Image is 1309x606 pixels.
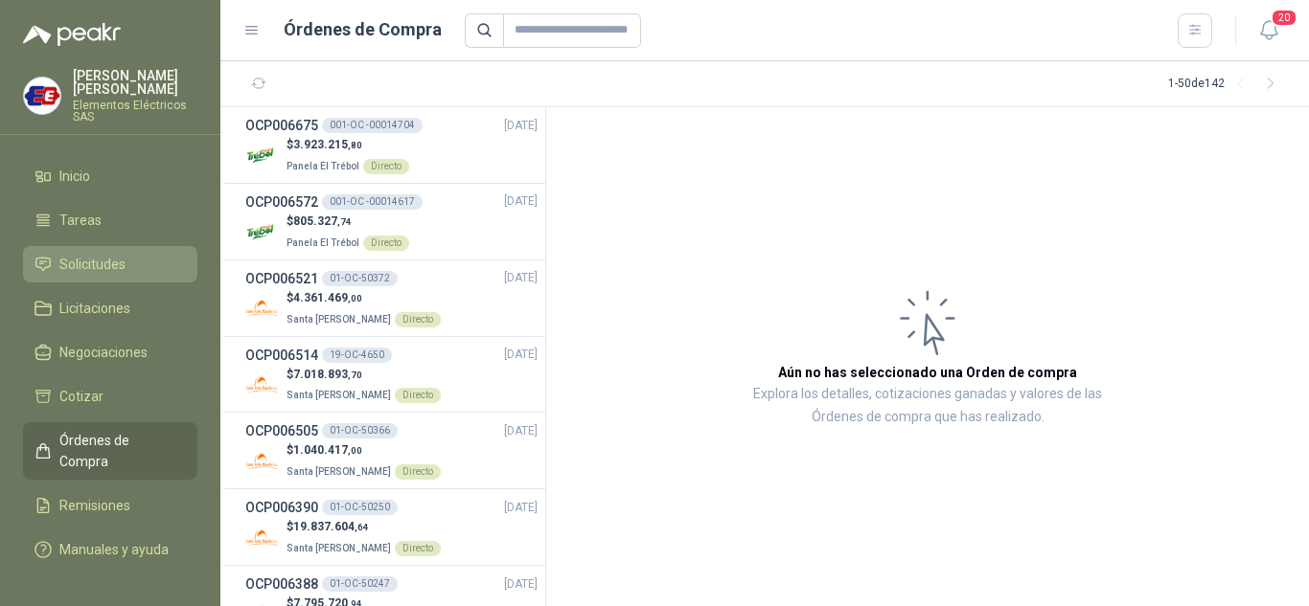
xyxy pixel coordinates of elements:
div: 01-OC-50366 [322,423,398,438]
span: Santa [PERSON_NAME] [287,543,391,553]
img: Company Logo [245,215,279,249]
h3: OCP006388 [245,573,318,595]
h3: OCP006521 [245,268,318,289]
span: Licitaciones [59,298,130,319]
a: Inicio [23,158,197,194]
a: Negociaciones [23,334,197,370]
p: $ [287,213,409,231]
span: Santa [PERSON_NAME] [287,314,391,325]
span: 1.040.417 [293,443,362,457]
a: OCP006572001-OC -00014617[DATE] Company Logo$805.327,74Panela El TrébolDirecto [245,191,538,252]
span: Inicio [59,166,90,187]
span: ,00 [348,445,362,456]
a: Órdenes de Compra [23,422,197,480]
div: 001-OC -00014617 [322,194,423,210]
span: [DATE] [504,422,538,440]
a: Cotizar [23,378,197,415]
span: ,70 [348,370,362,380]
span: 19.837.604 [293,520,369,533]
div: Directo [363,236,409,251]
div: 01-OC-50247 [322,576,398,592]
h3: OCP006505 [245,420,318,441]
span: 7.018.893 [293,368,362,381]
span: Órdenes de Compra [59,430,179,472]
span: [DATE] [504,499,538,517]
p: $ [287,518,441,536]
span: Negociaciones [59,342,148,363]
p: Elementos Eléctricos SAS [73,100,197,123]
div: 19-OC-4650 [322,348,392,363]
span: Manuales y ayuda [59,539,169,560]
div: 01-OC-50372 [322,271,398,286]
a: OCP00652101-OC-50372[DATE] Company Logo$4.361.469,00Santa [PERSON_NAME]Directo [245,268,538,328]
img: Logo peakr [23,23,121,46]
h3: Aún no has seleccionado una Orden de compra [778,362,1077,383]
h3: OCP006572 [245,191,318,213]
div: Directo [395,464,441,480]
img: Company Logo [24,78,60,114]
a: OCP00651419-OC-4650[DATE] Company Logo$7.018.893,70Santa [PERSON_NAME]Directo [245,345,538,405]
a: OCP00639001-OC-50250[DATE] Company Logo$19.837.604,64Santa [PERSON_NAME]Directo [245,497,538,557]
span: Panela El Trébol [287,161,359,171]
p: Explora los detalles, cotizaciones ganadas y valores de las Órdenes de compra que has realizado. [738,383,1117,429]
span: [DATE] [504,117,538,135]
div: 001-OC -00014704 [322,118,423,133]
span: ,64 [355,522,369,532]
h3: OCP006514 [245,345,318,366]
div: Directo [395,388,441,403]
img: Company Logo [245,139,279,172]
span: [DATE] [504,192,538,211]
p: $ [287,441,441,460]
h3: OCP006675 [245,115,318,136]
h1: Órdenes de Compra [284,16,442,43]
span: ,74 [337,216,352,227]
span: Solicitudes [59,254,126,275]
h3: OCP006390 [245,497,318,518]
div: Directo [363,159,409,174]
button: 20 [1252,13,1286,48]
span: 4.361.469 [293,291,362,304]
span: [DATE] [504,346,538,364]
a: Licitaciones [23,290,197,326]
p: [PERSON_NAME] [PERSON_NAME] [73,69,197,96]
span: Santa [PERSON_NAME] [287,466,391,477]
p: $ [287,289,441,307]
span: [DATE] [504,575,538,594]
img: Company Logo [245,368,279,401]
a: OCP00650501-OC-50366[DATE] Company Logo$1.040.417,00Santa [PERSON_NAME]Directo [245,420,538,481]
span: ,00 [348,293,362,303]
span: [DATE] [504,269,538,287]
a: Tareas [23,202,197,238]
p: $ [287,366,441,384]
img: Company Logo [245,444,279,478]
span: Santa [PERSON_NAME] [287,390,391,400]
span: Panela El Trébol [287,237,359,248]
a: Solicitudes [23,246,197,282]
span: 20 [1271,9,1298,27]
span: Tareas [59,210,102,231]
span: 3.923.215 [293,138,362,151]
a: OCP006675001-OC -00014704[DATE] Company Logo$3.923.215,80Panela El TrébolDirecto [245,115,538,175]
div: Directo [395,312,441,327]
a: Manuales y ayuda [23,531,197,568]
span: 805.327 [293,214,352,228]
span: Remisiones [59,495,130,516]
div: 1 - 50 de 142 [1168,69,1286,100]
img: Company Logo [245,521,279,554]
a: Remisiones [23,487,197,524]
div: 01-OC-50250 [322,500,398,515]
p: $ [287,136,409,154]
span: Cotizar [59,386,103,407]
img: Company Logo [245,292,279,325]
div: Directo [395,541,441,556]
span: ,80 [348,140,362,150]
